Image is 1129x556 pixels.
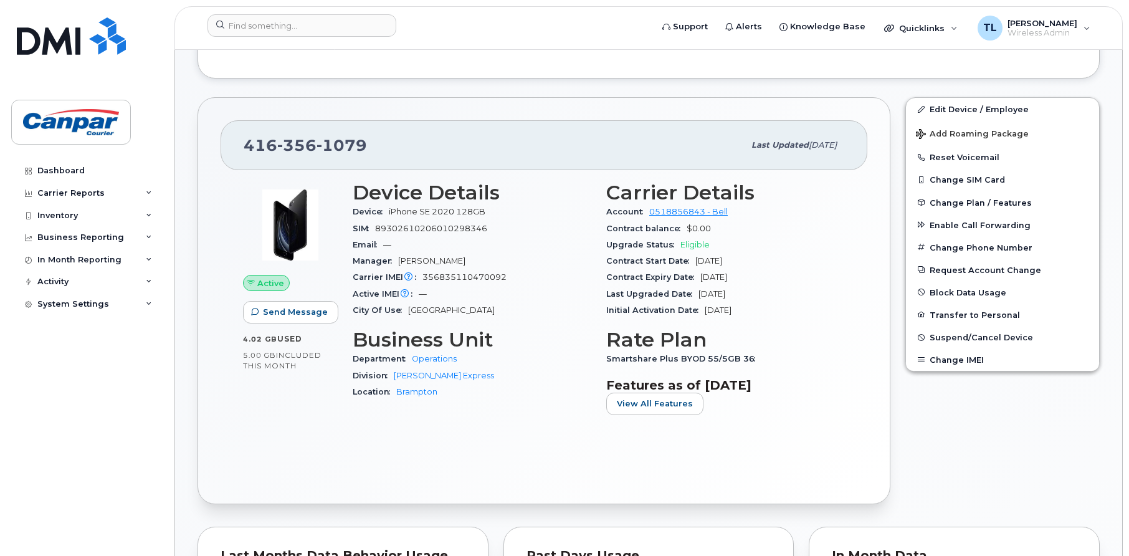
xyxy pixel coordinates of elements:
span: Location [353,387,396,396]
button: Change Phone Number [906,236,1099,259]
span: [DATE] [700,272,727,282]
span: iPhone SE 2020 128GB [389,207,485,216]
button: Change IMEI [906,348,1099,371]
span: Alerts [736,21,762,33]
span: View All Features [617,398,693,410]
div: Quicklinks [875,16,966,41]
a: [PERSON_NAME] Express [394,371,494,380]
span: [DATE] [705,305,731,315]
h3: Rate Plan [606,328,845,351]
button: Change Plan / Features [906,191,1099,214]
button: View All Features [606,393,703,415]
span: Contract balance [606,224,687,233]
span: Change Plan / Features [930,198,1032,207]
button: Add Roaming Package [906,120,1099,146]
h3: Features as of [DATE] [606,378,845,393]
span: Division [353,371,394,380]
span: 356 [277,136,317,155]
input: Find something... [207,14,396,37]
a: Brampton [396,387,437,396]
span: Suspend/Cancel Device [930,333,1033,342]
span: Account [606,207,649,216]
h3: Business Unit [353,328,591,351]
span: [DATE] [809,140,837,150]
span: Upgrade Status [606,240,680,249]
span: Support [673,21,708,33]
a: Edit Device / Employee [906,98,1099,120]
span: 4.02 GB [243,335,277,343]
span: used [277,334,302,343]
button: Reset Voicemail [906,146,1099,168]
a: Support [654,14,717,39]
span: Active IMEI [353,289,419,299]
span: 1079 [317,136,367,155]
span: Knowledge Base [790,21,865,33]
span: included this month [243,350,322,371]
span: Manager [353,256,398,266]
a: Operations [412,354,457,363]
h3: Carrier Details [606,181,845,204]
h3: Device Details [353,181,591,204]
img: image20231002-3703462-2fle3a.jpeg [253,188,328,262]
span: Add Roaming Package [916,129,1029,141]
span: Send Message [263,306,328,318]
a: 0518856843 - Bell [649,207,728,216]
span: City Of Use [353,305,408,315]
div: Tony Ladriere [969,16,1099,41]
span: Eligible [680,240,710,249]
span: 89302610206010298346 [375,224,487,233]
span: Quicklinks [899,23,945,33]
span: SIM [353,224,375,233]
span: TL [983,21,997,36]
span: Contract Expiry Date [606,272,700,282]
span: [PERSON_NAME] [398,256,465,266]
span: [DATE] [698,289,725,299]
span: Initial Activation Date [606,305,705,315]
span: [DATE] [695,256,722,266]
button: Send Message [243,301,338,324]
span: 356835110470092 [422,272,507,282]
span: 416 [244,136,367,155]
button: Suspend/Cancel Device [906,326,1099,348]
span: Email [353,240,383,249]
span: [PERSON_NAME] [1008,18,1077,28]
span: Carrier IMEI [353,272,422,282]
button: Transfer to Personal [906,304,1099,326]
span: Enable Call Forwarding [930,220,1031,229]
span: Wireless Admin [1008,28,1077,38]
span: Active [257,277,284,289]
span: Device [353,207,389,216]
a: Knowledge Base [771,14,874,39]
span: Smartshare Plus BYOD 55/5GB 36 [606,354,761,363]
span: 5.00 GB [243,351,276,360]
a: Alerts [717,14,771,39]
button: Enable Call Forwarding [906,214,1099,236]
button: Change SIM Card [906,168,1099,191]
span: Contract Start Date [606,256,695,266]
button: Block Data Usage [906,281,1099,304]
span: [GEOGRAPHIC_DATA] [408,305,495,315]
span: Department [353,354,412,363]
span: — [419,289,427,299]
span: — [383,240,391,249]
button: Request Account Change [906,259,1099,281]
span: Last Upgraded Date [606,289,698,299]
span: $0.00 [687,224,711,233]
span: Last updated [751,140,809,150]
